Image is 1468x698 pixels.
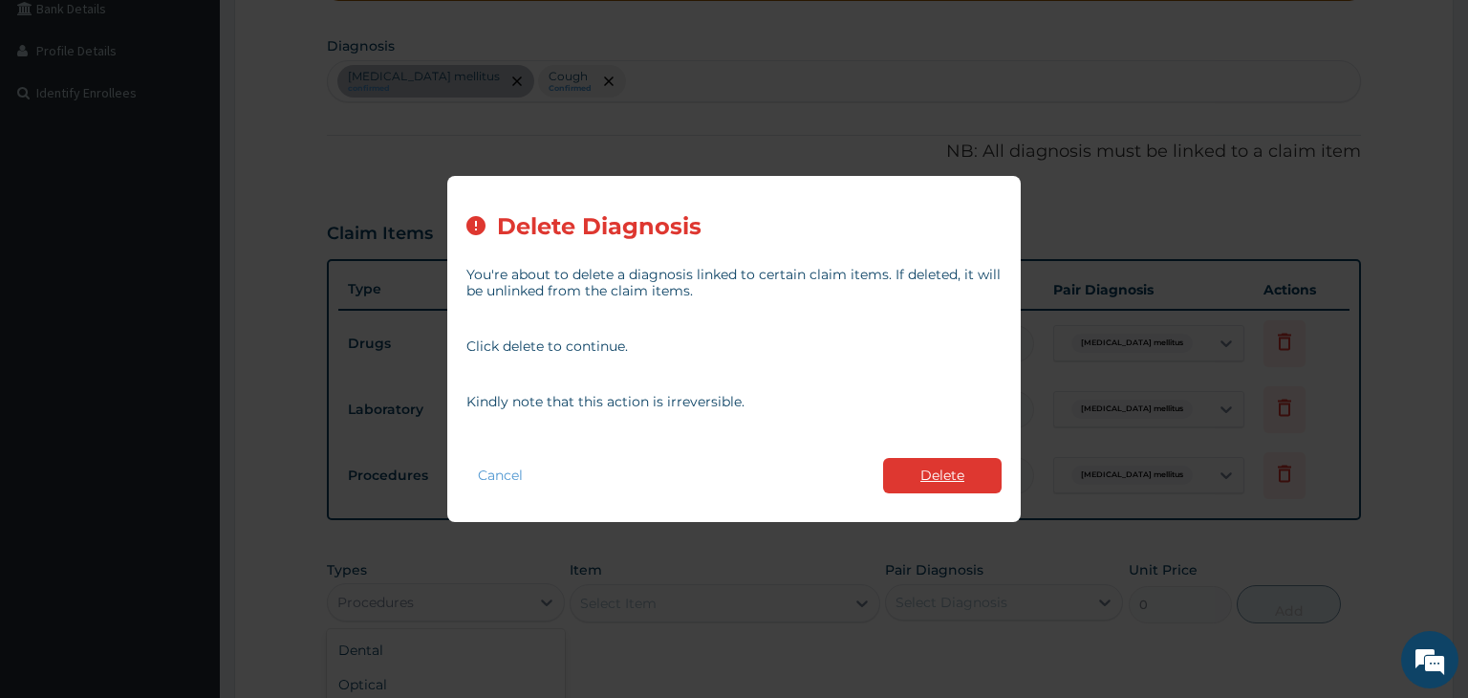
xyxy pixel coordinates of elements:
[466,462,534,490] button: Cancel
[313,10,359,55] div: Minimize live chat window
[466,267,1002,299] p: You're about to delete a diagnosis linked to certain claim items. If deleted, it will be unlinked...
[10,482,364,549] textarea: Type your message and hit 'Enter'
[111,221,264,414] span: We're online!
[466,394,1002,410] p: Kindly note that this action is irreversible.
[99,107,321,132] div: Chat with us now
[883,458,1002,493] button: Delete
[35,96,77,143] img: d_794563401_company_1708531726252_794563401
[497,214,702,240] h2: Delete Diagnosis
[466,338,1002,355] p: Click delete to continue.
